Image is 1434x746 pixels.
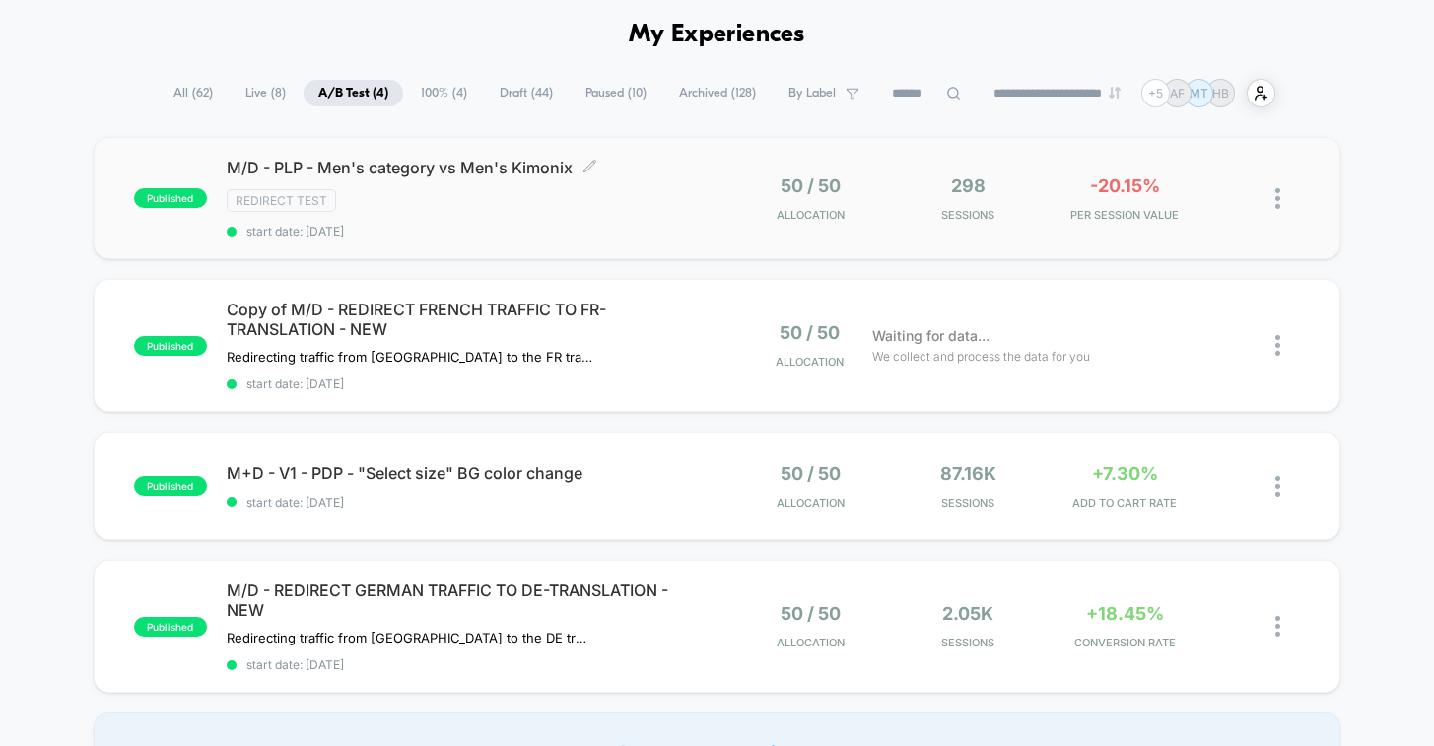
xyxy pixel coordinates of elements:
[1212,86,1229,101] p: HB
[1090,175,1160,196] span: -20.15%
[227,657,717,672] span: start date: [DATE]
[1141,79,1170,107] div: + 5
[227,463,717,483] span: M+D - V1 - PDP - "Select size" BG color change
[780,322,840,343] span: 50 / 50
[227,349,592,365] span: Redirecting traffic from [GEOGRAPHIC_DATA] to the FR translation of the website.
[1275,188,1280,209] img: close
[777,496,845,509] span: Allocation
[1052,496,1198,509] span: ADD TO CART RATE
[895,636,1042,649] span: Sessions
[629,21,805,49] h1: My Experiences
[227,580,717,620] span: M/D - REDIRECT GERMAN TRAFFIC TO DE-TRANSLATION - NEW
[134,617,207,637] span: published
[1109,87,1121,99] img: end
[227,495,717,509] span: start date: [DATE]
[872,347,1090,366] span: We collect and process the data for you
[134,476,207,496] span: published
[942,603,993,624] span: 2.05k
[1092,463,1158,484] span: +7.30%
[134,336,207,356] span: published
[1275,476,1280,497] img: close
[1275,335,1280,356] img: close
[951,175,986,196] span: 298
[227,630,592,645] span: Redirecting traffic from [GEOGRAPHIC_DATA] to the DE translation of the website.
[781,175,841,196] span: 50 / 50
[1170,86,1185,101] p: AF
[895,208,1042,222] span: Sessions
[406,80,482,106] span: 100% ( 4 )
[777,208,845,222] span: Allocation
[777,636,845,649] span: Allocation
[227,300,717,339] span: Copy of M/D - REDIRECT FRENCH TRAFFIC TO FR-TRANSLATION - NEW
[227,158,717,177] span: M/D - PLP - Men's category vs Men's Kimonix
[788,86,836,101] span: By Label
[227,376,717,391] span: start date: [DATE]
[134,188,207,208] span: published
[781,603,841,624] span: 50 / 50
[776,355,844,369] span: Allocation
[159,80,228,106] span: All ( 62 )
[895,496,1042,509] span: Sessions
[231,80,301,106] span: Live ( 8 )
[304,80,403,106] span: A/B Test ( 4 )
[781,463,841,484] span: 50 / 50
[940,463,996,484] span: 87.16k
[1275,616,1280,637] img: close
[227,224,717,238] span: start date: [DATE]
[1086,603,1164,624] span: +18.45%
[571,80,661,106] span: Paused ( 10 )
[485,80,568,106] span: Draft ( 44 )
[872,325,990,347] span: Waiting for data...
[1052,208,1198,222] span: PER SESSION VALUE
[1190,86,1208,101] p: MT
[227,189,336,212] span: Redirect Test
[1052,636,1198,649] span: CONVERSION RATE
[664,80,771,106] span: Archived ( 128 )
